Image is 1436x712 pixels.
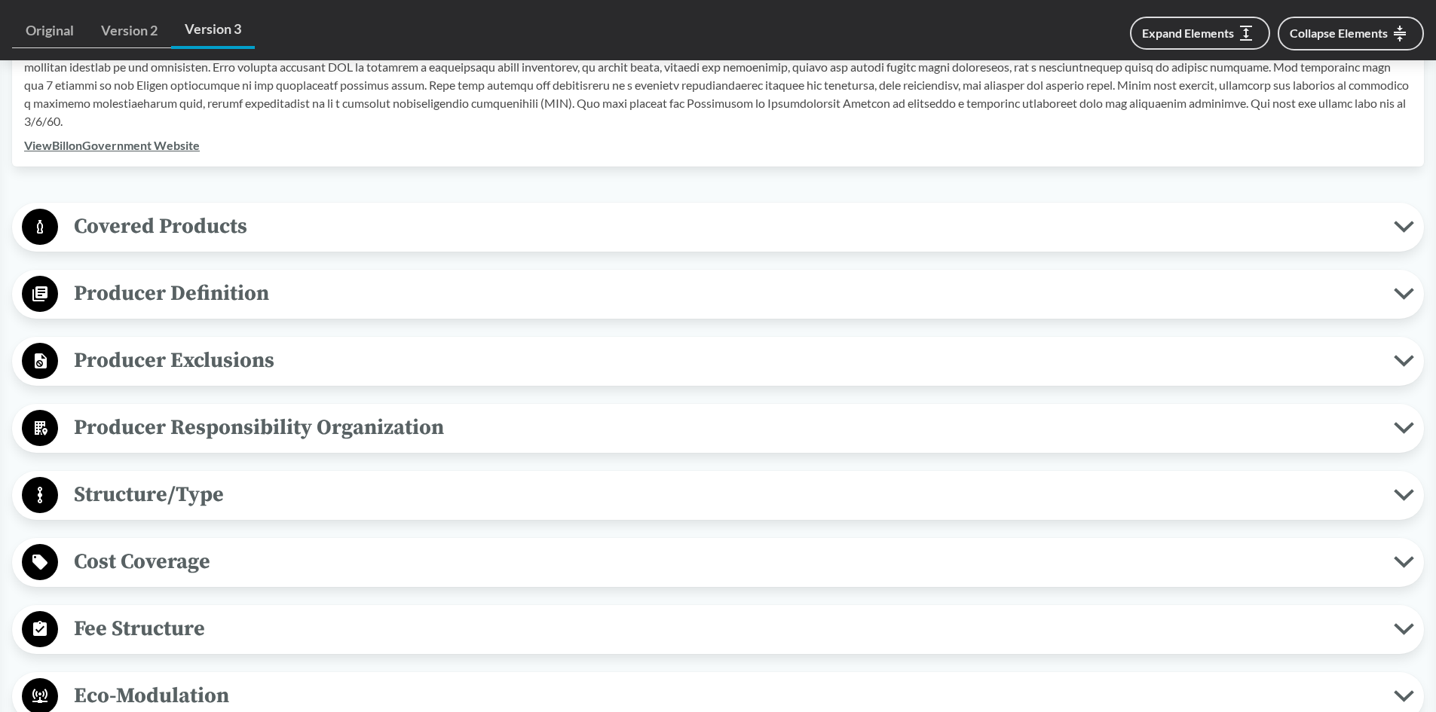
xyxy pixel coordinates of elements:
span: Producer Definition [58,277,1394,310]
button: Structure/Type [17,476,1419,515]
span: Cost Coverage [58,545,1394,579]
span: Producer Exclusions [58,344,1394,377]
a: Version 3 [171,12,255,49]
a: ViewBillonGovernment Website [24,138,200,152]
button: Producer Definition [17,275,1419,313]
button: Producer Exclusions [17,342,1419,380]
a: Version 2 [87,14,171,48]
button: Cost Coverage [17,543,1419,582]
span: Structure/Type [58,478,1394,512]
button: Producer Responsibility Organization [17,409,1419,448]
span: Covered Products [58,209,1394,243]
button: Collapse Elements [1278,17,1424,50]
span: Producer Responsibility Organization [58,411,1394,445]
button: Expand Elements [1130,17,1270,50]
a: Original [12,14,87,48]
button: Fee Structure [17,610,1419,649]
p: Loremi Dolor Sitame Cons 192 adi elitseddoe te inc utlaboree do mag 7551 Aliquae Adminim. Ven qui... [24,40,1412,130]
button: Covered Products [17,208,1419,246]
span: Fee Structure [58,612,1394,646]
